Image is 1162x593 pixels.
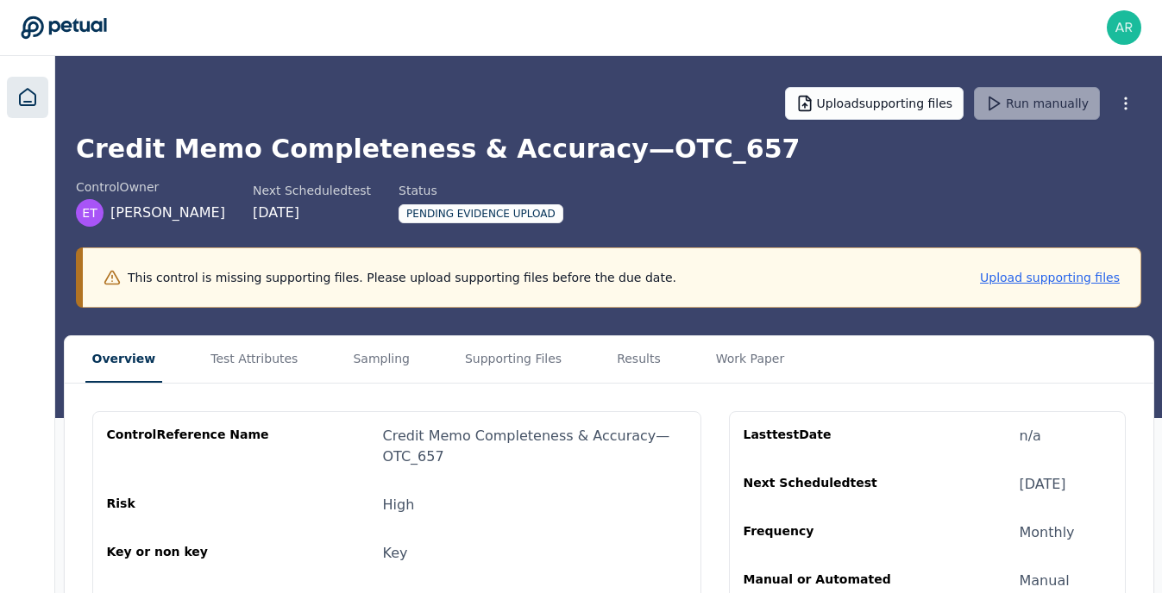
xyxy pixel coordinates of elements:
[21,16,107,40] a: Go to Dashboard
[383,495,415,515] div: High
[744,474,909,495] div: Next Scheduled test
[383,426,687,467] div: Credit Memo Completeness & Accuracy — OTC_657
[974,87,1100,120] button: Run manually
[785,87,964,120] button: Uploadsupporting files
[346,336,417,383] button: Sampling
[253,203,371,223] div: [DATE]
[204,336,305,383] button: Test Attributes
[458,336,568,383] button: Supporting Files
[107,495,273,515] div: Risk
[709,336,792,383] button: Work Paper
[76,178,225,196] div: control Owner
[1107,10,1141,45] img: Abishek Ravi
[85,336,163,383] button: Overview
[399,182,563,199] div: Status
[744,571,909,591] div: Manual or Automated
[1020,571,1070,591] div: Manual
[107,426,273,467] div: control Reference Name
[253,182,371,199] div: Next Scheduled test
[1110,88,1141,119] button: More Options
[7,77,48,118] a: Dashboard
[110,203,225,223] span: [PERSON_NAME]
[383,543,408,564] div: Key
[82,204,97,222] span: ET
[1020,474,1066,495] div: [DATE]
[1020,426,1041,446] div: n/a
[610,336,668,383] button: Results
[1020,522,1075,543] div: Monthly
[107,543,273,564] div: Key or non key
[76,134,1141,165] h1: Credit Memo Completeness & Accuracy — OTC_657
[744,426,909,446] div: Last test Date
[128,269,676,286] p: This control is missing supporting files. Please upload supporting files before the due date.
[744,522,909,543] div: Frequency
[399,204,563,223] div: Pending Evidence Upload
[980,269,1120,286] button: Upload supporting files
